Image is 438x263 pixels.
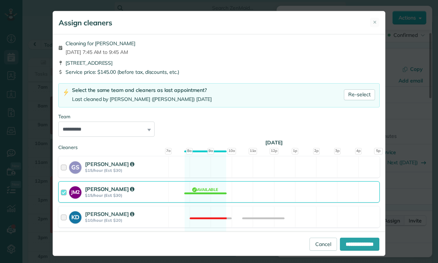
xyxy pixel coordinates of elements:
span: [DATE] 7:45 AM to 9:45 AM [66,48,135,56]
strong: [PERSON_NAME] [85,161,134,167]
div: Select the same team and cleaners as last appointment? [72,86,212,94]
div: [STREET_ADDRESS] [58,59,380,67]
strong: [PERSON_NAME] [85,186,134,192]
strong: $15/hour (Est: $30) [85,168,166,173]
strong: $15/hour (Est: $30) [85,193,166,198]
img: lightning-bolt-icon-94e5364df696ac2de96d3a42b8a9ff6ba979493684c50e6bbbcda72601fa0d29.png [63,89,69,96]
a: Cancel [309,238,337,251]
div: Cleaners [58,144,380,146]
strong: $10/hour (Est: $20) [85,218,166,223]
strong: JM2 [69,186,81,196]
strong: KD [69,211,81,221]
a: Re-select [344,89,375,100]
strong: GS [69,161,81,171]
h5: Assign cleaners [59,18,112,28]
span: ✕ [373,19,377,26]
div: Team [58,113,380,120]
span: Cleaning for [PERSON_NAME] [66,40,135,47]
div: Service price: $145.00 (before tax, discounts, etc.) [58,68,380,76]
div: Last cleaned by [PERSON_NAME] ([PERSON_NAME]) [DATE] [72,96,212,103]
strong: [PERSON_NAME] [85,211,134,217]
